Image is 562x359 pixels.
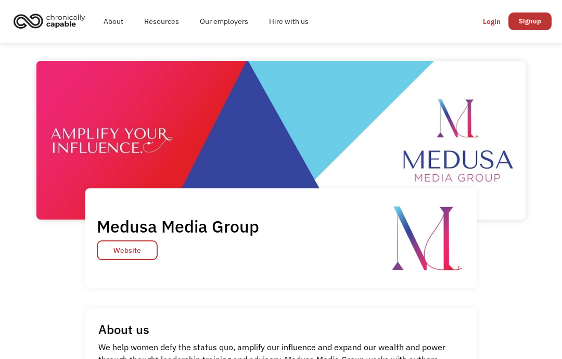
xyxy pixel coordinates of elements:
[508,12,552,30] a: Signup
[97,216,259,237] h1: Medusa Media Group
[10,9,93,32] a: home
[189,5,259,38] a: Our employers
[483,15,501,28] div: Login
[475,12,508,30] a: Login
[97,240,158,260] a: Website
[98,322,149,337] h1: About us
[93,5,134,38] a: About
[259,5,319,38] a: Hire with us
[134,5,189,38] a: Resources
[10,9,88,32] img: Chronically Capable logo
